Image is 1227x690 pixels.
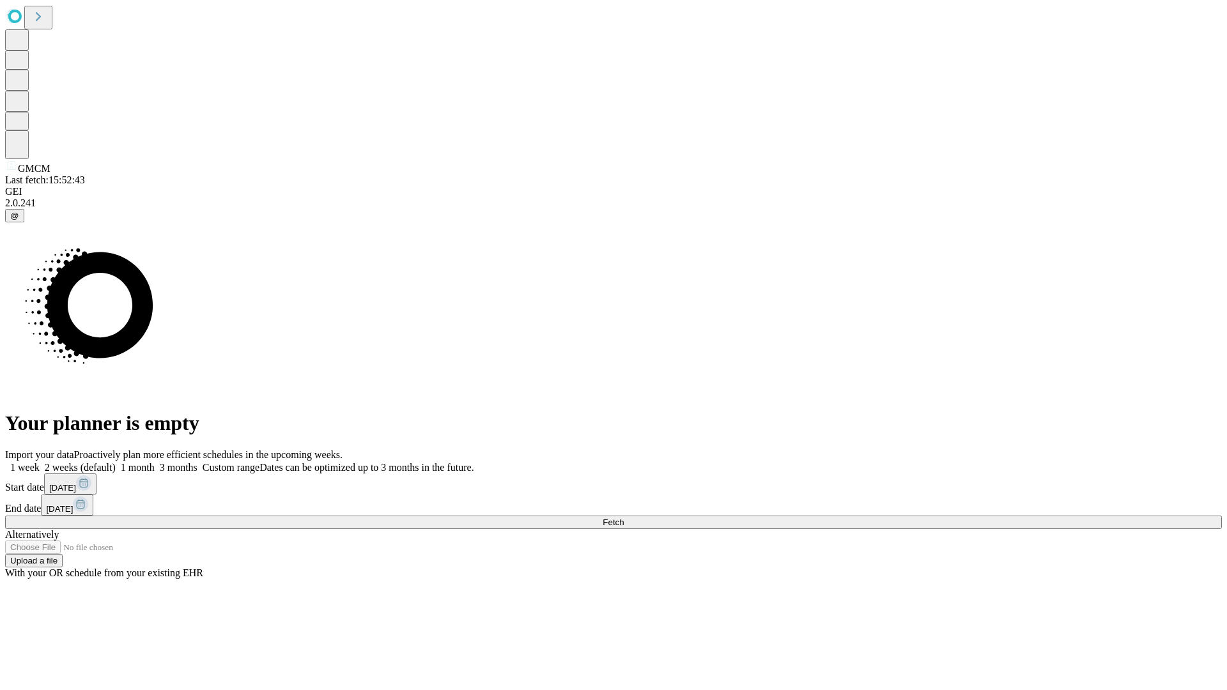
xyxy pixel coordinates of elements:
[160,462,197,473] span: 3 months
[5,494,1222,516] div: End date
[5,554,63,567] button: Upload a file
[5,567,203,578] span: With your OR schedule from your existing EHR
[603,517,624,527] span: Fetch
[121,462,155,473] span: 1 month
[259,462,474,473] span: Dates can be optimized up to 3 months in the future.
[46,504,73,514] span: [DATE]
[5,411,1222,435] h1: Your planner is empty
[5,197,1222,209] div: 2.0.241
[5,449,74,460] span: Import your data
[5,473,1222,494] div: Start date
[5,186,1222,197] div: GEI
[203,462,259,473] span: Custom range
[10,211,19,220] span: @
[41,494,93,516] button: [DATE]
[5,174,85,185] span: Last fetch: 15:52:43
[5,529,59,540] span: Alternatively
[49,483,76,493] span: [DATE]
[18,163,50,174] span: GMCM
[44,473,96,494] button: [DATE]
[10,462,40,473] span: 1 week
[74,449,343,460] span: Proactively plan more efficient schedules in the upcoming weeks.
[5,516,1222,529] button: Fetch
[5,209,24,222] button: @
[45,462,116,473] span: 2 weeks (default)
